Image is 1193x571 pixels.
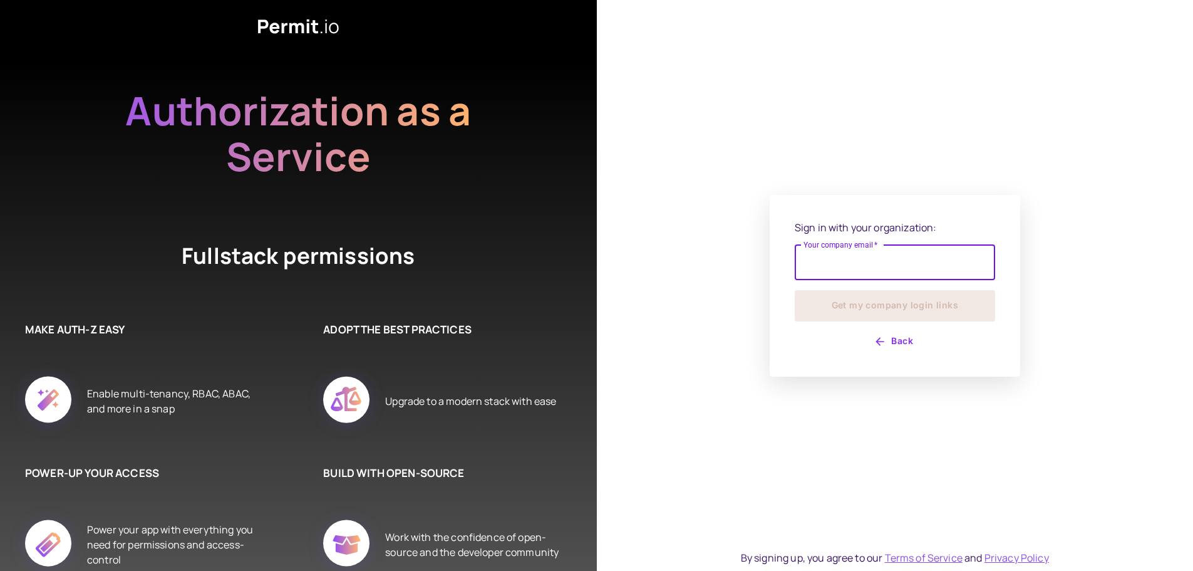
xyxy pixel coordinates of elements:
label: Your company email [803,239,878,250]
h6: ADOPT THE BEST PRACTICES [323,322,559,338]
h6: MAKE AUTH-Z EASY [25,322,261,338]
div: Upgrade to a modern stack with ease [385,362,556,440]
h2: Authorization as a Service [85,88,511,179]
div: Enable multi-tenancy, RBAC, ABAC, and more in a snap [87,362,261,440]
a: Terms of Service [885,551,963,565]
button: Back [795,332,995,352]
a: Privacy Policy [984,551,1049,565]
h4: Fullstack permissions [135,241,461,271]
button: Get my company login links [795,290,995,322]
div: By signing up, you agree to our and [741,550,1049,565]
p: Sign in with your organization: [795,220,995,235]
h6: POWER-UP YOUR ACCESS [25,465,261,481]
h6: BUILD WITH OPEN-SOURCE [323,465,559,481]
